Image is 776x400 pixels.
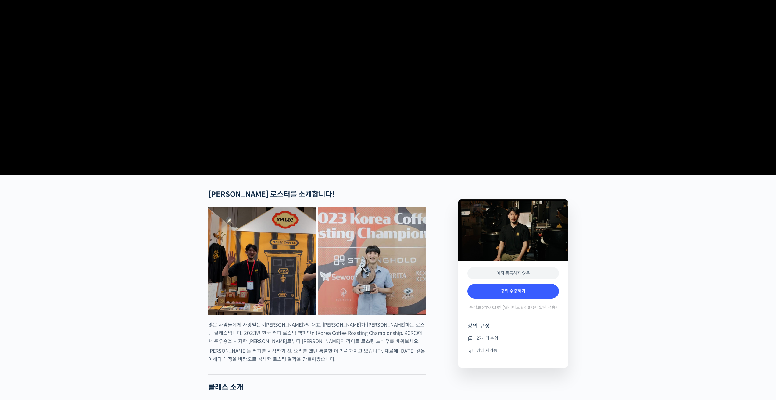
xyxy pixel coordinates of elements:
li: 27개의 수업 [467,335,559,342]
span: 홈 [19,202,23,207]
a: 설정 [79,193,117,208]
a: 강의 수강하기 [467,284,559,299]
span: 설정 [94,202,102,207]
span: 대화 [56,203,63,207]
h4: 강의 구성 [467,322,559,335]
span: 수강료 249,000원 (얼리버드 63,000원 할인 적용) [469,305,557,310]
p: [PERSON_NAME]는 커피를 시작하기 전, 요리를 했던 특별한 이력을 가지고 있습니다. 재료에 [DATE] 깊은 이해와 애정을 바탕으로 섬세한 로스팅 철학을 만들어왔습니다. [208,347,426,363]
li: 강의 자격증 [467,347,559,354]
div: 아직 등록하지 않음 [467,267,559,280]
h2: 클래스 소개 [208,383,426,392]
a: 대화 [40,193,79,208]
p: 많은 사람들에게 사랑받는 <[PERSON_NAME]>의 대표, [PERSON_NAME]가 [PERSON_NAME]하는 로스팅 클래스입니다. 2023년 한국 커피 로스팅 챔피언... [208,321,426,345]
a: 홈 [2,193,40,208]
strong: [PERSON_NAME] 로스터를 소개합니다! [208,190,335,199]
